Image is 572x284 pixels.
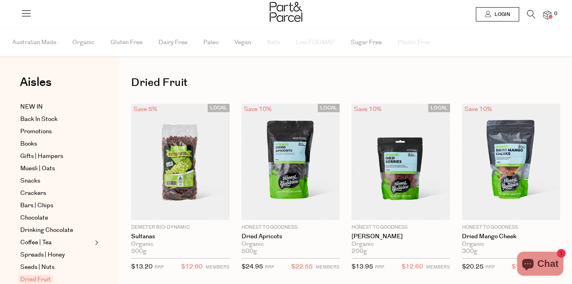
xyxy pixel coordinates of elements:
img: Part&Parcel [270,2,302,22]
div: Save 10% [462,104,495,115]
small: MEMBERS [316,264,340,270]
span: 200g [352,248,367,255]
span: Snacks [20,176,40,186]
h1: Dried Fruit [131,74,560,92]
span: LOCAL [318,104,340,112]
inbox-online-store-chat: Shopify online store chat [515,252,566,278]
div: Save 10% [242,104,274,115]
a: Books [20,139,93,149]
span: Paleo [203,29,218,56]
a: [PERSON_NAME] [352,233,450,240]
span: Drinking Chocolate [20,226,73,235]
span: Books [20,139,37,149]
span: 500g [131,248,147,255]
a: Dried Apricots [242,233,340,240]
a: Login [476,7,519,21]
a: Aisles [20,76,52,96]
img: Dried Apricots [242,104,340,220]
div: Organic [131,241,230,248]
a: Back In Stock [20,115,93,124]
span: Organic [72,29,95,56]
a: Snacks [20,176,93,186]
a: Seeds | Nuts [20,263,93,272]
span: Bars | Chips [20,201,53,210]
img: Goji Berries [352,104,450,220]
span: Sugar Free [351,29,382,56]
span: Aisles [20,74,52,91]
span: NEW IN [20,102,43,112]
div: Organic [462,241,560,248]
span: Promotions [20,127,52,136]
span: $12.60 [402,262,423,272]
span: 300g [462,248,477,255]
span: 500g [242,248,257,255]
span: $12.60 [181,262,203,272]
p: Honest to Goodness [462,224,560,231]
small: RRP [265,264,274,270]
a: Promotions [20,127,93,136]
img: Dried Mango Cheek [462,104,560,220]
span: Muesli | Oats [20,164,55,173]
a: Coffee | Tea [20,238,93,247]
p: Honest to Goodness [352,224,450,231]
p: Honest to Goodness [242,224,340,231]
a: Crackers [20,189,93,198]
span: Vegan [234,29,251,56]
div: Save 10% [352,104,384,115]
a: Bars | Chips [20,201,93,210]
span: Chocolate [20,213,48,223]
span: Gifts | Hampers [20,152,63,161]
span: Plastic Free [398,29,430,56]
a: NEW IN [20,102,93,112]
small: RRP [155,264,164,270]
span: $18.30 [512,262,533,272]
a: Sultanas [131,233,230,240]
a: Chocolate [20,213,93,223]
div: Save 5% [131,104,160,115]
span: 0 [552,10,559,18]
button: Expand/Collapse Coffee | Tea [93,238,99,247]
span: Gluten Free [110,29,143,56]
span: $22.55 [291,262,313,272]
span: $20.25 [462,263,483,271]
a: Muesli | Oats [20,164,93,173]
span: Seeds | Nuts [20,263,54,272]
span: LOCAL [428,104,450,112]
span: Dairy Free [158,29,187,56]
span: Back In Stock [20,115,58,124]
span: $24.95 [242,263,263,271]
span: $13.95 [352,263,373,271]
a: Drinking Chocolate [20,226,93,235]
p: Demeter Bio-Dynamic [131,224,230,231]
span: Crackers [20,189,46,198]
span: Coffee | Tea [20,238,52,247]
a: Spreads | Honey [20,250,93,260]
span: Australian Made [12,29,56,56]
small: MEMBERS [426,264,450,270]
small: RRP [485,264,495,270]
span: Keto [267,29,280,56]
span: Login [493,11,510,18]
img: Sultanas [131,104,230,220]
span: $13.20 [131,263,153,271]
div: Organic [242,241,340,248]
small: RRP [375,264,384,270]
span: Low FODMAP [296,29,335,56]
a: Gifts | Hampers [20,152,93,161]
span: Spreads | Honey [20,250,65,260]
a: Dried Mango Cheek [462,233,560,240]
small: MEMBERS [206,264,230,270]
div: Organic [352,241,450,248]
span: Dried Fruit [18,275,53,283]
a: 0 [543,11,551,19]
span: LOCAL [208,104,230,112]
